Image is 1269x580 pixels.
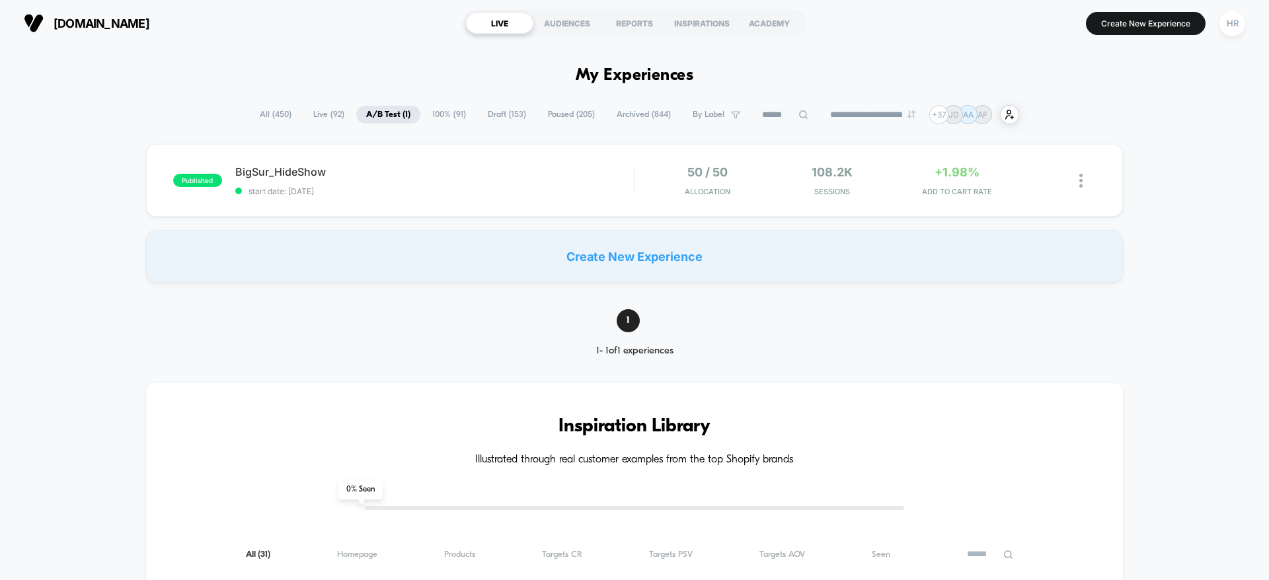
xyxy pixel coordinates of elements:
span: All ( 450 ) [250,106,301,124]
div: LIVE [466,13,533,34]
div: Create New Experience [146,230,1123,283]
div: INSPIRATIONS [668,13,736,34]
span: By Label [693,110,724,120]
button: [DOMAIN_NAME] [20,13,153,34]
span: +1.98% [935,165,980,179]
span: 50 / 50 [687,165,728,179]
span: 100% ( 91 ) [422,106,476,124]
span: Sessions [773,187,892,196]
span: A/B Test ( 1 ) [356,106,420,124]
p: JD [948,110,959,120]
div: + 37 [929,105,948,124]
h4: Illustrated through real customer examples from the top Shopify brands [186,454,1083,466]
img: end [907,110,915,118]
img: close [1079,174,1083,188]
span: Targets CR [542,550,582,560]
h1: My Experiences [576,66,694,85]
img: Visually logo [24,13,44,33]
span: 108.2k [812,165,853,179]
div: 1 - 1 of 1 experiences [571,345,699,357]
span: ( 31 ) [258,550,270,559]
h3: Inspiration Library [186,416,1083,437]
p: AA [963,110,974,120]
span: 0 % Seen [338,480,383,499]
span: ADD TO CART RATE [898,187,1016,196]
button: HR [1215,10,1249,37]
div: REPORTS [601,13,668,34]
span: Homepage [337,550,377,560]
span: Allocation [685,187,730,196]
span: Targets AOV [759,550,805,560]
button: Create New Experience [1086,12,1206,35]
span: Targets PSV [649,550,693,560]
div: ACADEMY [736,13,803,34]
span: Archived ( 844 ) [607,106,681,124]
span: Seen [872,550,890,560]
span: BigSur_HideShow [235,165,634,178]
span: 1 [617,309,640,332]
span: start date: [DATE] [235,186,634,196]
span: Products [444,550,475,560]
span: Draft ( 153 ) [478,106,536,124]
div: AUDIENCES [533,13,601,34]
span: All [246,550,270,560]
span: [DOMAIN_NAME] [54,17,149,30]
p: AF [978,110,987,120]
div: HR [1219,11,1245,36]
span: Live ( 92 ) [303,106,354,124]
span: Paused ( 205 ) [538,106,605,124]
span: published [173,174,222,187]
